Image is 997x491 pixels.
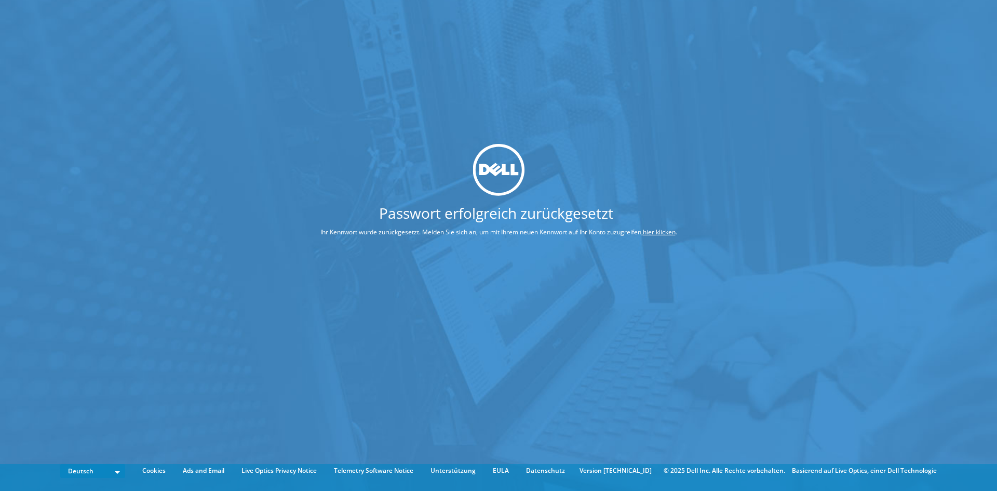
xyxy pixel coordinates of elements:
li: Basierend auf Live Optics, einer Dell Technologie [792,465,937,476]
img: dell_svg_logo.svg [473,144,524,196]
a: Unterstützung [423,465,483,476]
li: Version [TECHNICAL_ID] [574,465,657,476]
a: hier klicken [643,228,676,236]
p: Ihr Kennwort wurde zurückgesetzt. Melden Sie sich an, um mit Ihrem neuen Kennwort auf Ihr Konto z... [281,227,716,238]
li: © 2025 Dell Inc. Alle Rechte vorbehalten. [658,465,790,476]
a: Telemetry Software Notice [326,465,421,476]
a: Ads and Email [175,465,232,476]
a: Datenschutz [518,465,573,476]
h1: Passwort erfolgreich zurückgesetzt [281,206,711,220]
a: EULA [485,465,517,476]
a: Cookies [134,465,173,476]
a: Live Optics Privacy Notice [234,465,325,476]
